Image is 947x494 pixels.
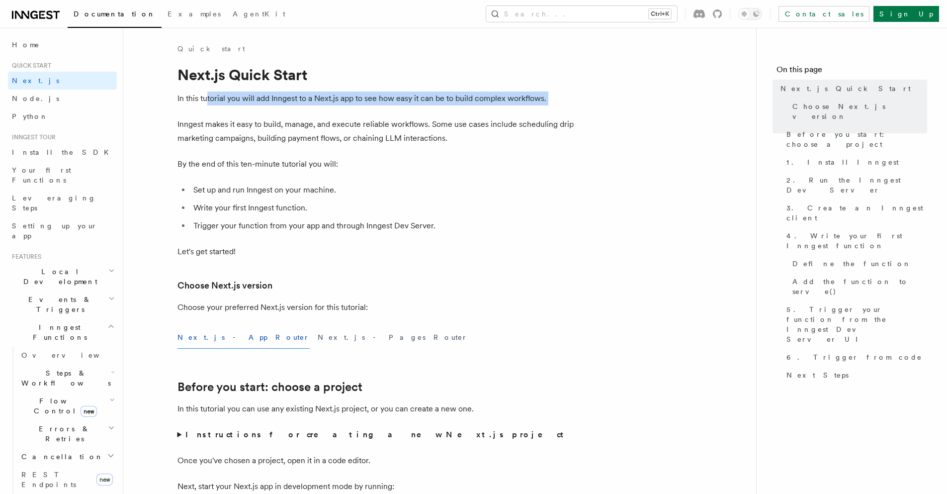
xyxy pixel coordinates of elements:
[782,199,927,227] a: 3. Create an Inngest client
[17,364,117,392] button: Steps & Workflows
[8,36,117,54] a: Home
[780,84,911,94] span: Next.js Quick Start
[8,62,51,70] span: Quick start
[788,255,927,273] a: Define the function
[782,366,927,384] a: Next Steps
[792,101,927,121] span: Choose Next.js version
[318,326,468,349] button: Next.js - Pages Router
[168,10,221,18] span: Examples
[782,227,927,255] a: 4. Write your first Inngest function
[8,322,107,342] span: Inngest Functions
[8,295,108,314] span: Events & Triggers
[776,80,927,98] a: Next.js Quick Start
[177,326,310,349] button: Next.js - App Router
[17,396,109,416] span: Flow Control
[190,219,575,233] li: Trigger your function from your app and through Inngest Dev Server.
[17,466,117,494] a: REST Endpointsnew
[8,143,117,161] a: Install the SDK
[17,452,103,462] span: Cancellation
[17,368,111,388] span: Steps & Workflows
[8,253,41,261] span: Features
[8,161,117,189] a: Your first Functions
[177,480,575,494] p: Next, start your Next.js app in development mode by running:
[8,72,117,90] a: Next.js
[177,402,575,416] p: In this tutorial you can use any existing Next.js project, or you can create a new one.
[8,133,56,141] span: Inngest tour
[17,424,108,444] span: Errors & Retries
[873,6,939,22] a: Sign Up
[177,92,575,105] p: In this tutorial you will add Inngest to a Next.js app to see how easy it can be to build complex...
[8,107,117,125] a: Python
[786,129,927,149] span: Before you start: choose a project
[12,40,40,50] span: Home
[786,304,927,344] span: 5. Trigger your function from the Inngest Dev Server UI
[782,171,927,199] a: 2. Run the Inngest Dev Server
[12,112,48,120] span: Python
[177,44,245,54] a: Quick start
[177,279,272,293] a: Choose Next.js version
[17,420,117,448] button: Errors & Retries
[68,3,162,28] a: Documentation
[12,77,59,85] span: Next.js
[17,346,117,364] a: Overview
[8,263,117,291] button: Local Development
[786,352,922,362] span: 6. Trigger from code
[786,231,927,251] span: 4. Write your first Inngest function
[21,351,124,359] span: Overview
[649,9,671,19] kbd: Ctrl+K
[162,3,227,27] a: Examples
[74,10,156,18] span: Documentation
[8,267,108,287] span: Local Development
[177,428,575,442] summary: Instructions for creating a new Next.js project
[788,98,927,125] a: Choose Next.js version
[12,148,115,156] span: Install the SDK
[21,471,76,489] span: REST Endpoints
[12,222,97,240] span: Setting up your app
[177,66,575,84] h1: Next.js Quick Start
[12,166,71,184] span: Your first Functions
[792,259,911,269] span: Define the function
[177,454,575,468] p: Once you've chosen a project, open it in a code editor.
[8,318,117,346] button: Inngest Functions
[177,157,575,171] p: By the end of this ten-minute tutorial you will:
[738,8,762,20] button: Toggle dark mode
[792,277,927,296] span: Add the function to serve()
[8,291,117,318] button: Events & Triggers
[12,95,59,102] span: Node.js
[17,448,117,466] button: Cancellation
[233,10,285,18] span: AgentKit
[17,392,117,420] button: Flow Controlnew
[778,6,869,22] a: Contact sales
[8,217,117,245] a: Setting up your app
[782,125,927,153] a: Before you start: choose a project
[177,380,362,394] a: Before you start: choose a project
[81,406,97,417] span: new
[786,203,927,223] span: 3. Create an Inngest client
[786,370,849,380] span: Next Steps
[486,6,677,22] button: Search...Ctrl+K
[788,273,927,300] a: Add the function to serve()
[177,300,575,314] p: Choose your preferred Next.js version for this tutorial:
[185,430,568,439] strong: Instructions for creating a new Next.js project
[786,157,899,167] span: 1. Install Inngest
[177,245,575,259] p: Let's get started!
[190,201,575,215] li: Write your first Inngest function.
[8,90,117,107] a: Node.js
[12,194,96,212] span: Leveraging Steps
[190,183,575,197] li: Set up and run Inngest on your machine.
[782,348,927,366] a: 6. Trigger from code
[8,189,117,217] a: Leveraging Steps
[782,153,927,171] a: 1. Install Inngest
[96,474,113,486] span: new
[782,300,927,348] a: 5. Trigger your function from the Inngest Dev Server UI
[227,3,291,27] a: AgentKit
[776,64,927,80] h4: On this page
[786,175,927,195] span: 2. Run the Inngest Dev Server
[177,117,575,145] p: Inngest makes it easy to build, manage, and execute reliable workflows. Some use cases include sc...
